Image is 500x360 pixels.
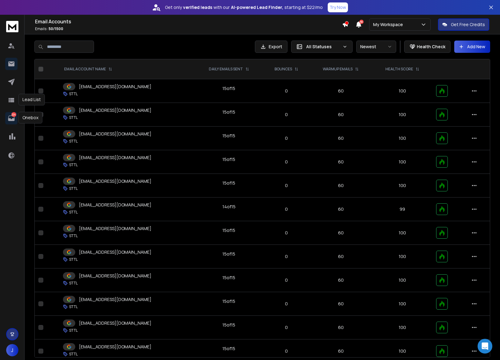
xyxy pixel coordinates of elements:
p: 0 [267,159,306,165]
td: 100 [372,221,432,245]
td: 60 [309,103,372,127]
p: HEALTH SCORE [385,67,413,72]
div: 15 of 15 [222,180,235,186]
div: 15 of 15 [222,109,235,115]
p: 0 [267,230,306,236]
p: 0 [267,301,306,307]
p: STTL [69,352,78,357]
p: [EMAIL_ADDRESS][DOMAIN_NAME] [79,84,151,90]
p: STTL [69,186,78,191]
p: 0 [267,88,306,94]
div: 14 of 15 [222,204,236,210]
div: 15 of 15 [222,133,235,139]
button: J [6,344,18,356]
p: STTL [69,281,78,286]
td: 60 [309,79,372,103]
p: 0 [267,348,306,354]
button: Health Check [404,41,451,53]
td: 100 [372,316,432,339]
strong: AI-powered Lead Finder, [231,4,283,10]
p: STTL [69,233,78,238]
div: Open Intercom Messenger [478,339,492,354]
td: 60 [309,127,372,150]
strong: verified leads [183,4,212,10]
p: Get only with our starting at $22/mo [165,4,323,10]
td: 100 [372,79,432,103]
p: [EMAIL_ADDRESS][DOMAIN_NAME] [79,202,151,208]
span: 50 [359,20,364,24]
td: 60 [309,245,372,268]
button: Export [255,41,287,53]
div: 15 of 15 [222,251,235,257]
div: 15 of 15 [222,346,235,352]
td: 100 [372,150,432,174]
span: 50 / 1500 [49,26,63,31]
h1: Email Accounts [35,18,342,25]
p: STTL [69,210,78,215]
td: 60 [309,221,372,245]
p: STTL [69,92,78,96]
td: 60 [309,316,372,339]
p: 0 [267,112,306,118]
p: [EMAIL_ADDRESS][DOMAIN_NAME] [79,155,151,161]
button: Get Free Credits [438,18,489,31]
div: 15 of 15 [222,227,235,233]
p: STTL [69,257,78,262]
td: 60 [309,198,372,221]
p: [EMAIL_ADDRESS][DOMAIN_NAME] [79,107,151,113]
p: STTL [69,162,78,167]
p: STTL [69,139,78,144]
td: 100 [372,127,432,150]
p: 0 [267,135,306,141]
td: 100 [372,268,432,292]
a: 224 [5,112,18,124]
td: 60 [309,174,372,198]
p: [EMAIL_ADDRESS][DOMAIN_NAME] [79,249,151,255]
p: 0 [267,182,306,189]
button: Add New [454,41,490,53]
td: 60 [309,292,372,316]
p: 0 [267,206,306,212]
div: 15 of 15 [222,85,235,92]
div: EMAIL ACCOUNT NAME [64,67,112,72]
p: [EMAIL_ADDRESS][DOMAIN_NAME] [79,131,151,137]
p: [EMAIL_ADDRESS][DOMAIN_NAME] [79,296,151,303]
p: [EMAIL_ADDRESS][DOMAIN_NAME] [79,225,151,232]
td: 99 [372,198,432,221]
p: Get Free Credits [451,22,485,28]
p: DAILY EMAILS SENT [209,67,243,72]
div: Lead List [18,94,45,105]
img: logo [6,21,18,32]
div: 15 of 15 [222,275,235,281]
p: Health Check [417,44,445,50]
p: STTL [69,115,78,120]
p: Try Now [330,4,346,10]
p: [EMAIL_ADDRESS][DOMAIN_NAME] [79,178,151,184]
p: All Statuses [306,44,340,50]
p: [EMAIL_ADDRESS][DOMAIN_NAME] [79,344,151,350]
td: 100 [372,103,432,127]
p: 0 [267,253,306,260]
p: [EMAIL_ADDRESS][DOMAIN_NAME] [79,320,151,326]
p: My Workspace [373,22,405,28]
p: STTL [69,328,78,333]
button: Try Now [328,2,348,12]
p: STTL [69,304,78,309]
td: 100 [372,292,432,316]
div: 15 of 15 [222,298,235,304]
div: 15 of 15 [222,322,235,328]
p: WARMUP EMAILS [323,67,353,72]
p: [EMAIL_ADDRESS][DOMAIN_NAME] [79,273,151,279]
div: Onebox [18,112,42,123]
p: 0 [267,324,306,331]
p: 0 [267,277,306,283]
td: 100 [372,174,432,198]
td: 60 [309,150,372,174]
button: Newest [356,41,396,53]
td: 100 [372,245,432,268]
p: BOUNCES [275,67,292,72]
p: 224 [11,112,16,117]
td: 60 [309,268,372,292]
